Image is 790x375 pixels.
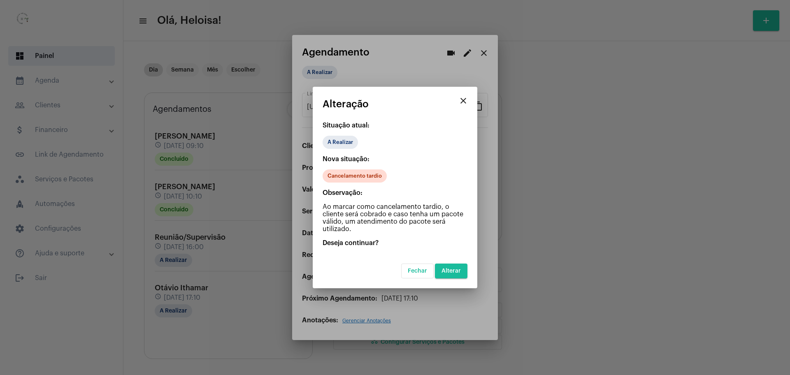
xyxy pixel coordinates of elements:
button: Alterar [435,264,467,278]
span: Alterar [441,268,461,274]
mat-chip: Cancelamento tardio [323,169,387,183]
mat-chip: A Realizar [323,136,358,149]
p: Deseja continuar? [323,239,467,247]
p: Situação atual: [323,122,467,129]
p: Ao marcar como cancelamento tardio, o cliente será cobrado e caso tenha um pacote válido, um aten... [323,203,467,233]
p: Observação: [323,189,467,197]
span: Fechar [408,268,427,274]
span: Alteração [323,99,369,109]
button: Fechar [401,264,434,278]
mat-icon: close [458,96,468,106]
p: Nova situação: [323,155,467,163]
